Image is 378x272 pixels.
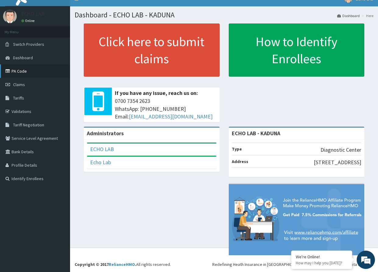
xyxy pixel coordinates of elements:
a: ECHO LAB [90,146,114,153]
div: We're Online! [296,254,348,259]
a: How to Identify Enrollees [229,24,365,77]
p: [STREET_ADDRESS] [314,158,361,166]
p: Diagnostic Center [320,146,361,154]
span: Tariffs [13,95,24,101]
b: Address [232,159,248,164]
span: Switch Providers [13,42,44,47]
span: Tariff Negotiation [13,122,44,128]
div: Redefining Heath Insurance in [GEOGRAPHIC_DATA] using Telemedicine and Data Science! [212,261,373,267]
strong: ECHO LAB - KADUNA [232,130,280,137]
span: 0700 7354 2623 WhatsApp: [PHONE_NUMBER] Email: [115,97,217,121]
a: Dashboard [337,13,360,18]
b: If you have any issue, reach us on: [115,89,198,96]
a: RelianceHMO [109,262,135,267]
textarea: Type your message and hit 'Enter' [3,167,116,188]
a: Echo Lab [90,159,111,166]
b: Type [232,146,242,152]
strong: Copyright © 2017 . [75,262,136,267]
p: How may I help you today? [296,260,348,266]
img: d_794563401_company_1708531726252_794563401 [11,31,25,46]
footer: All rights reserved. [70,248,378,272]
span: We're online! [35,77,84,139]
a: [EMAIL_ADDRESS][DOMAIN_NAME] [129,113,213,120]
p: ECHO LAB [21,11,45,16]
li: Here [360,13,373,18]
div: Chat with us now [32,34,102,42]
img: User Image [3,9,17,23]
h1: Dashboard - ECHO LAB - KADUNA [75,11,373,19]
b: Administrators [87,130,124,137]
span: Dashboard [13,55,33,60]
a: Click here to submit claims [84,24,220,77]
span: Claims [13,82,25,87]
img: provider-team-banner.png [229,184,365,255]
div: Minimize live chat window [100,3,115,18]
a: Online [21,19,36,23]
